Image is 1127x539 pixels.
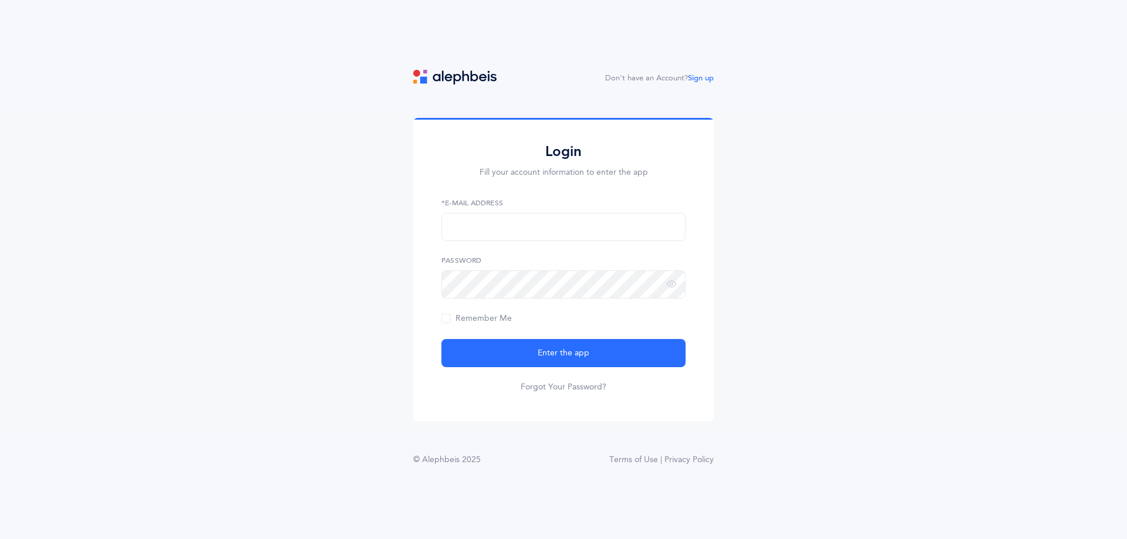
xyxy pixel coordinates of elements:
div: © Alephbeis 2025 [413,454,481,466]
button: Enter the app [441,339,686,367]
h2: Login [441,143,686,161]
a: Terms of Use | Privacy Policy [609,454,714,466]
div: Don't have an Account? [605,73,714,84]
img: logo.svg [413,70,497,84]
a: Sign up [688,74,714,82]
a: Forgot Your Password? [521,381,606,393]
p: Fill your account information to enter the app [441,167,686,179]
label: Password [441,255,686,266]
span: Enter the app [538,347,589,360]
span: Remember Me [441,314,512,323]
label: *E-Mail Address [441,198,686,208]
